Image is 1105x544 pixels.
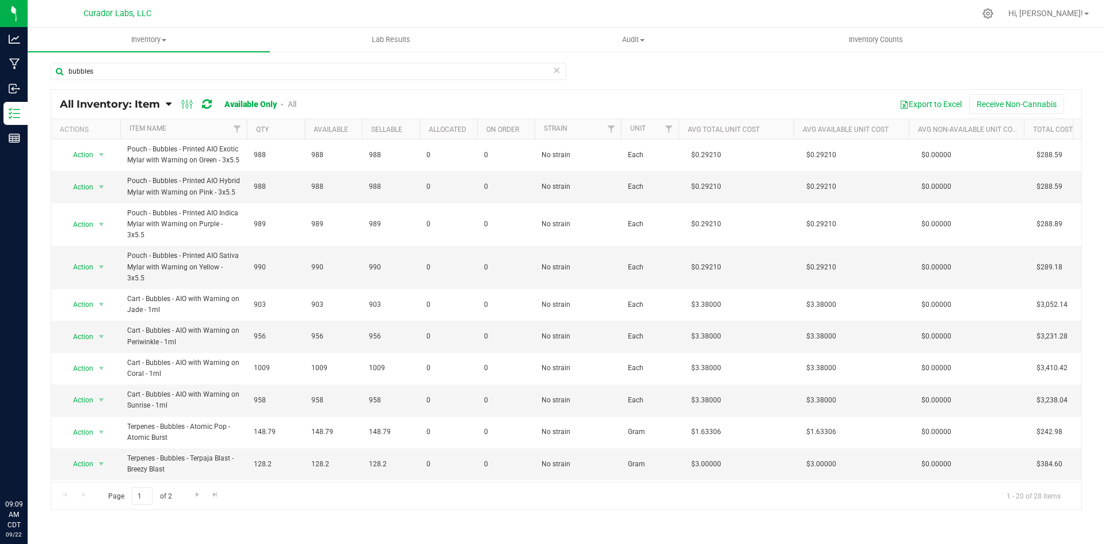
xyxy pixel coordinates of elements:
[542,427,614,438] span: No strain
[628,363,672,374] span: Each
[369,262,413,273] span: 990
[630,124,646,132] a: Unit
[5,530,22,539] p: 09/22
[369,427,413,438] span: 148.79
[997,487,1070,504] span: 1 - 20 of 28 items
[9,108,20,119] inline-svg: Inventory
[369,181,413,192] span: 988
[542,395,614,406] span: No strain
[426,219,470,230] span: 0
[28,35,270,45] span: Inventory
[969,94,1064,114] button: Receive Non-Cannabis
[224,100,277,109] a: Available Only
[1033,125,1073,134] a: Total Cost
[127,144,240,166] span: Pouch - Bubbles - Printed AIO Exotic Mylar with Warning on Green - 3x5.5
[486,125,519,134] a: On Order
[484,459,528,470] span: 0
[688,125,760,134] a: Avg Total Unit Cost
[51,63,566,80] input: Search Item Name, Retail Display Name, SKU, Part Number...
[83,9,151,18] span: Curador Labs, LLC
[369,395,413,406] span: 958
[1031,147,1068,163] span: $288.59
[254,427,298,438] span: 148.79
[127,325,240,347] span: Cart - Bubbles - AIO with Warning on Periwinkle - 1ml
[256,125,269,134] a: Qty
[685,328,727,345] span: $3.38000
[94,147,109,163] span: select
[9,132,20,144] inline-svg: Reports
[127,250,240,284] span: Pouch - Bubbles - Printed AIO Sativa Mylar with Warning on Yellow - 3x5.5
[254,363,298,374] span: 1009
[685,360,727,376] span: $3.38000
[916,259,957,276] span: $0.00000
[63,456,94,472] span: Action
[63,424,94,440] span: Action
[484,331,528,342] span: 0
[63,296,94,313] span: Action
[801,456,842,473] span: $3.00000
[369,219,413,230] span: 989
[254,331,298,342] span: 956
[484,395,528,406] span: 0
[916,328,957,345] span: $0.00000
[63,259,94,275] span: Action
[484,427,528,438] span: 0
[426,363,470,374] span: 0
[916,360,957,376] span: $0.00000
[512,28,755,52] a: Audit
[660,119,679,139] a: Filter
[1008,9,1083,18] span: Hi, [PERSON_NAME]!
[5,499,22,530] p: 09:09 AM CDT
[63,360,94,376] span: Action
[254,262,298,273] span: 990
[916,456,957,473] span: $0.00000
[228,119,247,139] a: Filter
[189,487,205,503] a: Go to the next page
[63,147,94,163] span: Action
[426,395,470,406] span: 0
[207,487,224,503] a: Go to the last page
[94,296,109,313] span: select
[94,179,109,195] span: select
[981,8,995,19] div: Manage settings
[801,424,842,440] span: $1.63306
[127,421,240,443] span: Terpenes - Bubbles - Atomic Pop - Atomic Burst
[1031,296,1073,313] span: $3,052.14
[28,28,270,52] a: Inventory
[918,125,1020,134] a: Avg Non-Available Unit Cost
[801,392,842,409] span: $3.38000
[916,296,957,313] span: $0.00000
[127,176,240,197] span: Pouch - Bubbles - Printed AIO Hybrid Mylar with Warning on Pink - 3x5.5
[9,83,20,94] inline-svg: Inbound
[803,125,889,134] a: Avg Available Unit Cost
[685,178,727,195] span: $0.29210
[63,216,94,233] span: Action
[685,392,727,409] span: $3.38000
[484,150,528,161] span: 0
[254,299,298,310] span: 903
[311,459,355,470] span: 128.2
[801,360,842,376] span: $3.38000
[484,219,528,230] span: 0
[484,181,528,192] span: 0
[916,178,957,195] span: $0.00000
[127,294,240,315] span: Cart - Bubbles - AIO with Warning on Jade - 1ml
[288,100,296,109] a: All
[542,150,614,161] span: No strain
[1031,392,1073,409] span: $3,238.04
[426,262,470,273] span: 0
[270,28,512,52] a: Lab Results
[552,63,561,78] span: Clear
[127,357,240,379] span: Cart - Bubbles - AIO with Warning on Coral - 1ml
[9,58,20,70] inline-svg: Manufacturing
[916,147,957,163] span: $0.00000
[1031,216,1068,233] span: $288.89
[685,147,727,163] span: $0.29210
[369,299,413,310] span: 903
[132,487,153,505] input: 1
[628,262,672,273] span: Each
[685,424,727,440] span: $1.63306
[60,98,166,111] a: All Inventory: Item
[1031,456,1068,473] span: $384.60
[94,216,109,233] span: select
